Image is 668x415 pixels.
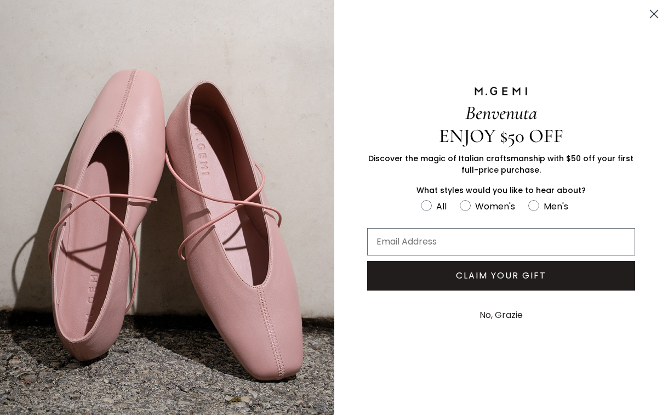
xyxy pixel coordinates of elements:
[367,261,636,291] button: CLAIM YOUR GIFT
[439,124,563,147] span: ENJOY $50 OFF
[436,200,447,213] div: All
[473,86,528,96] img: M.GEMI
[367,228,636,255] input: Email Address
[644,4,664,24] button: Close dialog
[544,200,568,213] div: Men's
[474,302,528,329] button: No, Grazie
[416,185,586,196] span: What styles would you like to hear about?
[475,200,515,213] div: Women's
[368,153,633,175] span: Discover the magic of Italian craftsmanship with $50 off your first full-price purchase.
[465,101,537,124] span: Benvenuta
